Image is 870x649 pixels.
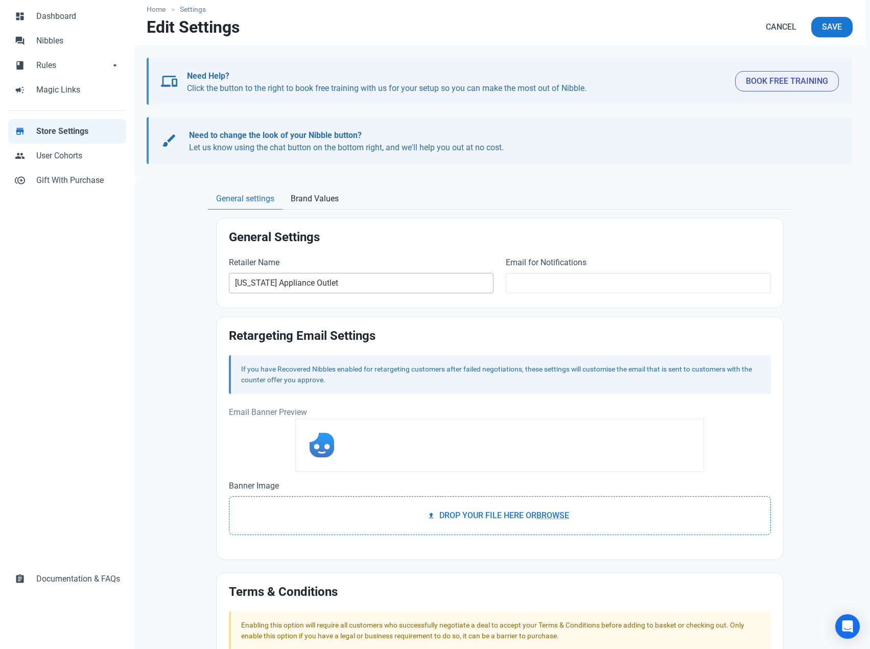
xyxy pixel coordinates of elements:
span: Save [822,21,842,33]
span: assignment [15,573,25,583]
span: store [15,125,25,135]
a: control_point_duplicateGift With Purchase [8,168,126,193]
span: General settings [216,193,274,205]
span: Dashboard [36,10,120,22]
span: Store Settings [36,125,120,137]
span: User Cohorts [36,150,120,162]
a: dashboardDashboard [8,4,126,29]
h1: Edit Settings [147,18,240,36]
button: Save [811,17,853,37]
span: people [15,150,25,160]
span: forum [15,35,25,45]
span: Browse [536,511,569,520]
b: Need to change the look of your Nibble button? [189,130,362,140]
span: control_point_duplicate [15,174,25,184]
span: Magic Links [36,84,120,96]
label: Drop your file here or [435,505,573,526]
span: book [15,59,25,69]
span: dashboard [15,10,25,20]
a: campaignMagic Links [8,78,126,102]
span: devices [161,73,177,89]
b: Need Help? [187,71,229,81]
a: peopleUser Cohorts [8,144,126,168]
label: Retailer Name [229,257,494,269]
span: Brand Values [291,193,339,205]
a: storeStore Settings [8,119,126,144]
span: Gift With Purchase [36,174,120,187]
label: Banner Image [229,480,771,492]
h2: General Settings [229,230,771,244]
span: Cancel [766,21,796,33]
a: Home [147,4,171,15]
p: Click the button to the right to book free training with us for your setup so you can make the mo... [187,70,727,95]
span: Documentation & FAQs [36,573,120,585]
a: forumNibbles [8,29,126,53]
span: Book Free Training [746,75,828,87]
a: bookRulesarrow_drop_down [8,53,126,78]
a: assignmentDocumentation & FAQs [8,567,126,591]
div: Open Intercom Messenger [835,614,860,639]
span: Rules [36,59,110,72]
span: brush [161,132,177,149]
button: Book Free Training [735,71,839,91]
h2: Terms & Conditions [229,585,771,599]
h2: Retargeting Email Settings [229,329,771,343]
label: Email for Notifications [506,257,771,269]
p: Email Banner Preview [229,406,771,419]
a: Cancel [755,17,807,37]
div: Enabling this option will require all customers who successfully negotiate a deal to accept your ... [241,620,760,641]
p: Let us know using the chat button on the bottom right, and we'll help you out at no cost. [189,129,829,154]
span: arrow_drop_down [110,59,120,69]
span: Nibbles [36,35,120,47]
span: campaign [15,84,25,94]
div: If you have Recovered Nibbles enabled for retargeting customers after failed negotiations, these ... [241,364,760,385]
